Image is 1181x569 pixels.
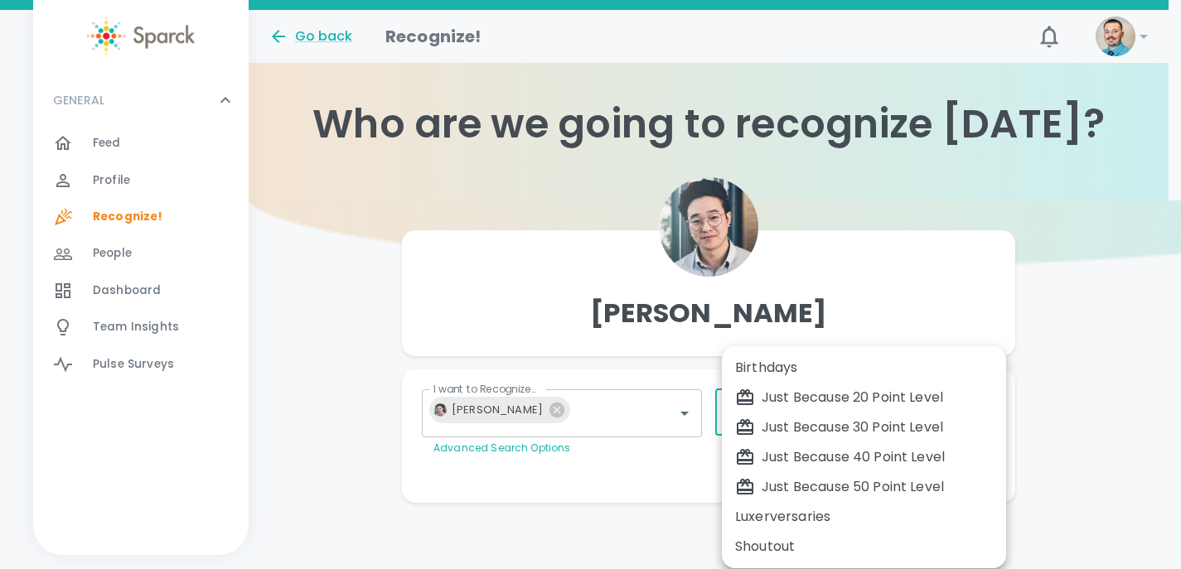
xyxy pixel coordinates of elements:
[735,447,993,467] div: Just Because 40 Point Level
[735,358,993,378] div: Birthdays
[735,388,993,407] div: Just Because 20 Point Level
[735,537,993,557] div: Shoutout
[735,417,993,437] div: Just Because 30 Point Level
[735,477,993,497] div: Just Because 50 Point Level
[735,507,993,527] div: Luxerversaries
